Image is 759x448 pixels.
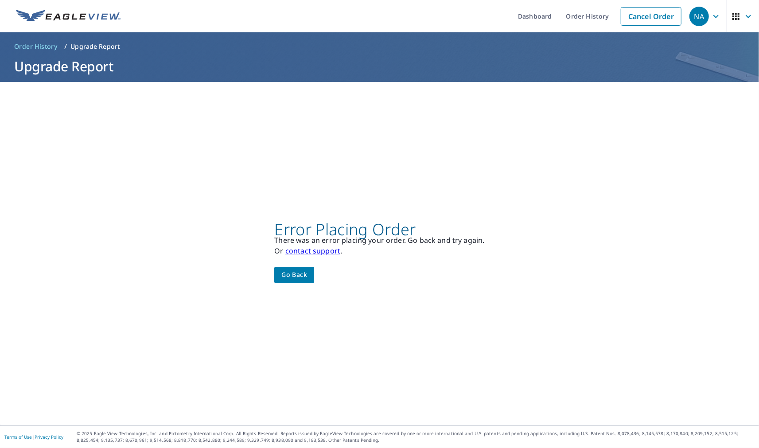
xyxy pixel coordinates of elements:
li: / [64,41,67,52]
span: Go back [281,269,307,280]
p: There was an error placing your order. Go back and try again. [274,235,484,245]
div: NA [689,7,709,26]
p: | [4,434,63,440]
a: contact support [285,246,340,256]
a: Order History [11,39,61,54]
a: Privacy Policy [35,434,63,440]
p: Upgrade Report [70,42,120,51]
button: Go back [274,267,314,283]
h1: Upgrade Report [11,57,748,75]
a: Terms of Use [4,434,32,440]
a: Cancel Order [621,7,681,26]
span: Order History [14,42,57,51]
p: © 2025 Eagle View Technologies, Inc. and Pictometry International Corp. All Rights Reserved. Repo... [77,430,755,444]
nav: breadcrumb [11,39,748,54]
p: Error Placing Order [274,224,484,235]
img: EV Logo [16,10,121,23]
p: Or . [274,245,484,256]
